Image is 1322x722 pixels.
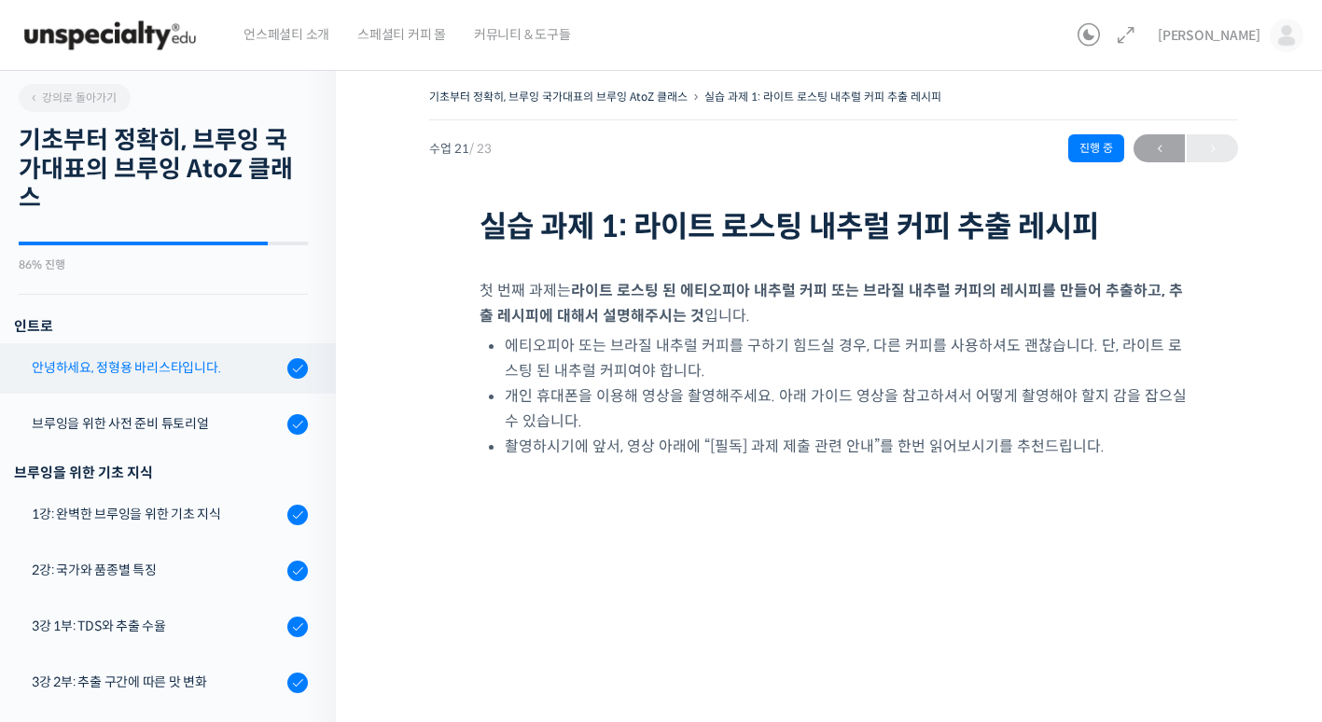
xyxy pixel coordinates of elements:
[171,596,193,611] span: 대화
[32,560,282,580] div: 2강: 국가와 품종별 특징
[704,90,941,104] a: 실습 과제 1: 라이트 로스팅 내추럴 커피 추출 레시피
[480,209,1189,244] h1: 실습 과제 1: 라이트 로스팅 내추럴 커피 추출 레시피
[123,567,241,614] a: 대화
[288,595,311,610] span: 설정
[1158,27,1260,44] span: [PERSON_NAME]
[480,278,1189,328] p: 첫 번째 과제는 입니다.
[1134,136,1185,161] span: ←
[505,383,1189,434] li: 개인 휴대폰을 이용해 영상을 촬영해주세요. 아래 가이드 영상을 참고하셔서 어떻게 촬영해야 할지 감을 잡으실 수 있습니다.
[19,259,308,271] div: 86% 진행
[14,313,308,339] h3: 인트로
[59,595,70,610] span: 홈
[19,126,308,214] h2: 기초부터 정확히, 브루잉 국가대표의 브루잉 AtoZ 클래스
[241,567,358,614] a: 설정
[429,143,492,155] span: 수업 21
[469,141,492,157] span: / 23
[505,333,1189,383] li: 에티오피아 또는 브라질 내추럴 커피를 구하기 힘드실 경우, 다른 커피를 사용하셔도 괜찮습니다. 단, 라이트 로스팅 된 내추럴 커피여야 합니다.
[14,460,308,485] div: 브루잉을 위한 기초 지식
[1134,134,1185,162] a: ←이전
[1068,134,1124,162] div: 진행 중
[429,90,688,104] a: 기초부터 정확히, 브루잉 국가대표의 브루잉 AtoZ 클래스
[32,413,282,434] div: 브루잉을 위한 사전 준비 튜토리얼
[32,504,282,524] div: 1강: 완벽한 브루잉을 위한 기초 지식
[6,567,123,614] a: 홈
[32,672,282,692] div: 3강 2부: 추출 구간에 따른 맛 변화
[32,616,282,636] div: 3강 1부: TDS와 추출 수율
[505,434,1189,459] li: 촬영하시기에 앞서, 영상 아래에 “[필독] 과제 제출 관련 안내”를 한번 읽어보시기를 추천드립니다.
[480,281,1183,326] strong: 라이트 로스팅 된 에티오피아 내추럴 커피 또는 브라질 내추럴 커피의 레시피를 만들어 추출하고, 추출 레시피에 대해서 설명해주시는 것
[19,84,131,112] a: 강의로 돌아가기
[32,357,282,378] div: 안녕하세요, 정형용 바리스타입니다.
[28,90,117,104] span: 강의로 돌아가기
